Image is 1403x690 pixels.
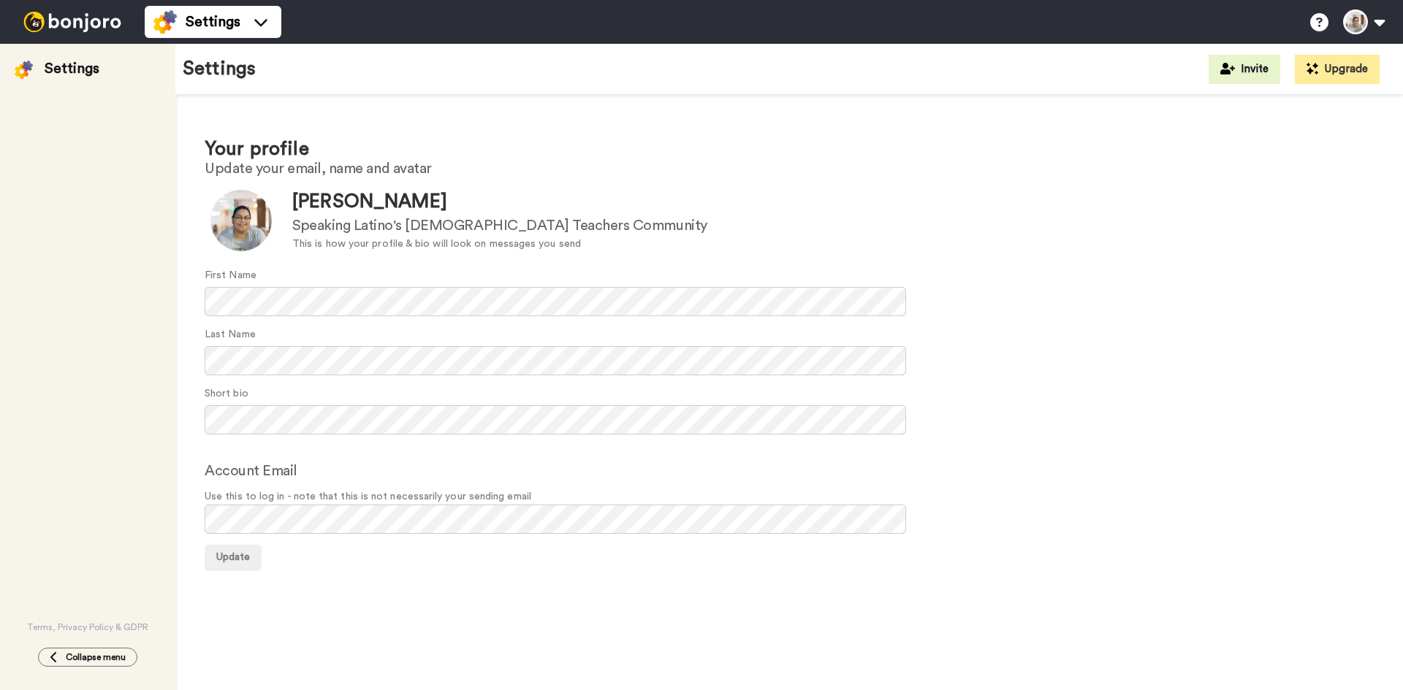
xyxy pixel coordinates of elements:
div: [PERSON_NAME] [292,188,707,215]
span: Update [216,552,250,562]
h1: Settings [183,58,256,80]
img: settings-colored.svg [153,10,177,34]
h2: Update your email, name and avatar [205,161,1374,177]
label: Short bio [205,386,248,402]
img: settings-colored.svg [15,61,33,79]
button: Invite [1209,55,1280,84]
span: Collapse menu [66,651,126,663]
button: Upgrade [1295,55,1380,84]
label: Last Name [205,327,256,342]
span: Use this to log in - note that this is not necessarily your sending email [205,489,1374,505]
div: This is how your profile & bio will look on messages you send [292,237,707,252]
img: bj-logo-header-white.svg [18,12,127,32]
div: Speaking Latino's [DEMOGRAPHIC_DATA] Teachers Community [292,215,707,237]
button: Collapse menu [38,648,137,667]
div: Settings [45,58,99,79]
h1: Your profile [205,139,1374,160]
button: Update [205,545,262,571]
label: First Name [205,268,256,283]
span: Settings [186,12,240,32]
label: Account Email [205,460,297,482]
